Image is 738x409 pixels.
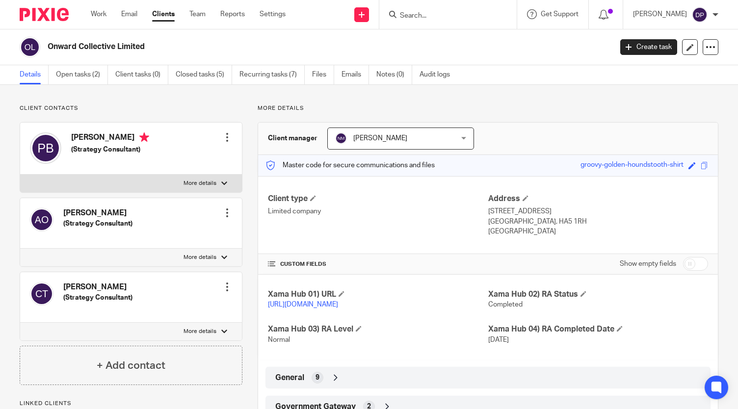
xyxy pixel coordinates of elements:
[63,208,132,218] h4: [PERSON_NAME]
[176,65,232,84] a: Closed tasks (5)
[91,9,106,19] a: Work
[488,324,708,334] h4: Xama Hub 04) RA Completed Date
[268,206,488,216] p: Limited company
[399,12,487,21] input: Search
[268,324,488,334] h4: Xama Hub 03) RA Level
[268,260,488,268] h4: CUSTOM FIELDS
[275,373,304,383] span: General
[541,11,579,18] span: Get Support
[488,217,708,227] p: [GEOGRAPHIC_DATA], HA5 1RH
[152,9,175,19] a: Clients
[20,37,40,57] img: svg%3E
[376,65,412,84] a: Notes (0)
[488,194,708,204] h4: Address
[488,206,708,216] p: [STREET_ADDRESS]
[30,282,53,306] img: svg%3E
[620,259,676,269] label: Show empty fields
[488,336,509,343] span: [DATE]
[115,65,168,84] a: Client tasks (0)
[258,104,718,112] p: More details
[121,9,137,19] a: Email
[63,282,132,292] h4: [PERSON_NAME]
[580,160,684,171] div: groovy-golden-houndstooth-shirt
[20,8,69,21] img: Pixie
[139,132,149,142] i: Primary
[488,227,708,236] p: [GEOGRAPHIC_DATA]
[268,133,317,143] h3: Client manager
[353,135,407,142] span: [PERSON_NAME]
[20,400,242,408] p: Linked clients
[63,219,132,229] h5: (Strategy Consultant)
[71,145,149,154] h5: (Strategy Consultant)
[316,373,319,383] span: 9
[20,65,49,84] a: Details
[312,65,334,84] a: Files
[268,336,290,343] span: Normal
[30,132,61,164] img: svg%3E
[260,9,286,19] a: Settings
[48,42,494,52] h2: Onward Collective Limited
[184,254,216,261] p: More details
[488,289,708,300] h4: Xama Hub 02) RA Status
[30,208,53,231] img: svg%3E
[268,289,488,300] h4: Xama Hub 01) URL
[239,65,305,84] a: Recurring tasks (7)
[63,293,132,303] h5: (Strategy Consultant)
[189,9,206,19] a: Team
[620,39,677,55] a: Create task
[692,7,708,23] img: svg%3E
[488,301,523,308] span: Completed
[20,104,242,112] p: Client contacts
[335,132,347,144] img: svg%3E
[633,9,687,19] p: [PERSON_NAME]
[420,65,457,84] a: Audit logs
[265,160,435,170] p: Master code for secure communications and files
[56,65,108,84] a: Open tasks (2)
[220,9,245,19] a: Reports
[268,301,338,308] a: [URL][DOMAIN_NAME]
[184,179,216,187] p: More details
[71,132,149,145] h4: [PERSON_NAME]
[268,194,488,204] h4: Client type
[97,358,165,373] h4: + Add contact
[342,65,369,84] a: Emails
[184,328,216,335] p: More details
